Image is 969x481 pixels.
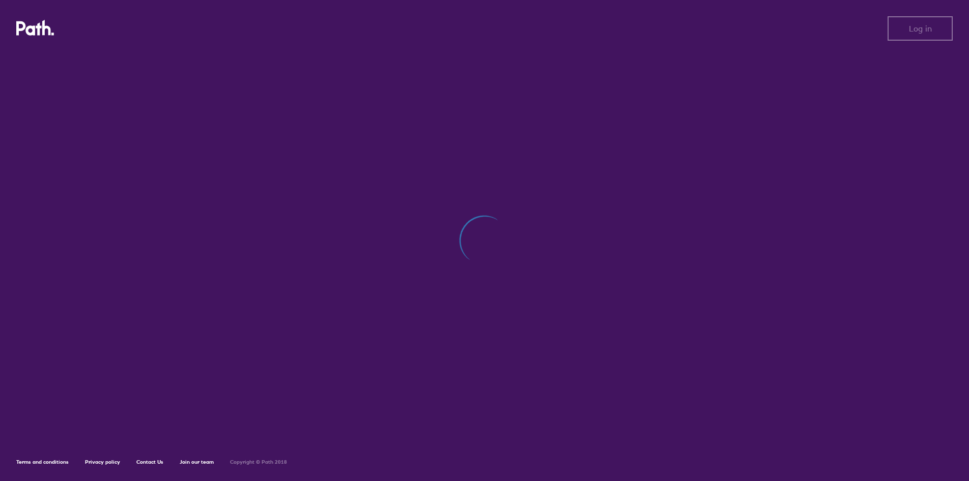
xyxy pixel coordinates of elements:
span: Log in [909,24,932,33]
h6: Copyright © Path 2018 [230,459,287,465]
a: Privacy policy [85,459,120,465]
a: Join our team [180,459,214,465]
a: Contact Us [136,459,163,465]
button: Log in [888,16,953,41]
a: Terms and conditions [16,459,69,465]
